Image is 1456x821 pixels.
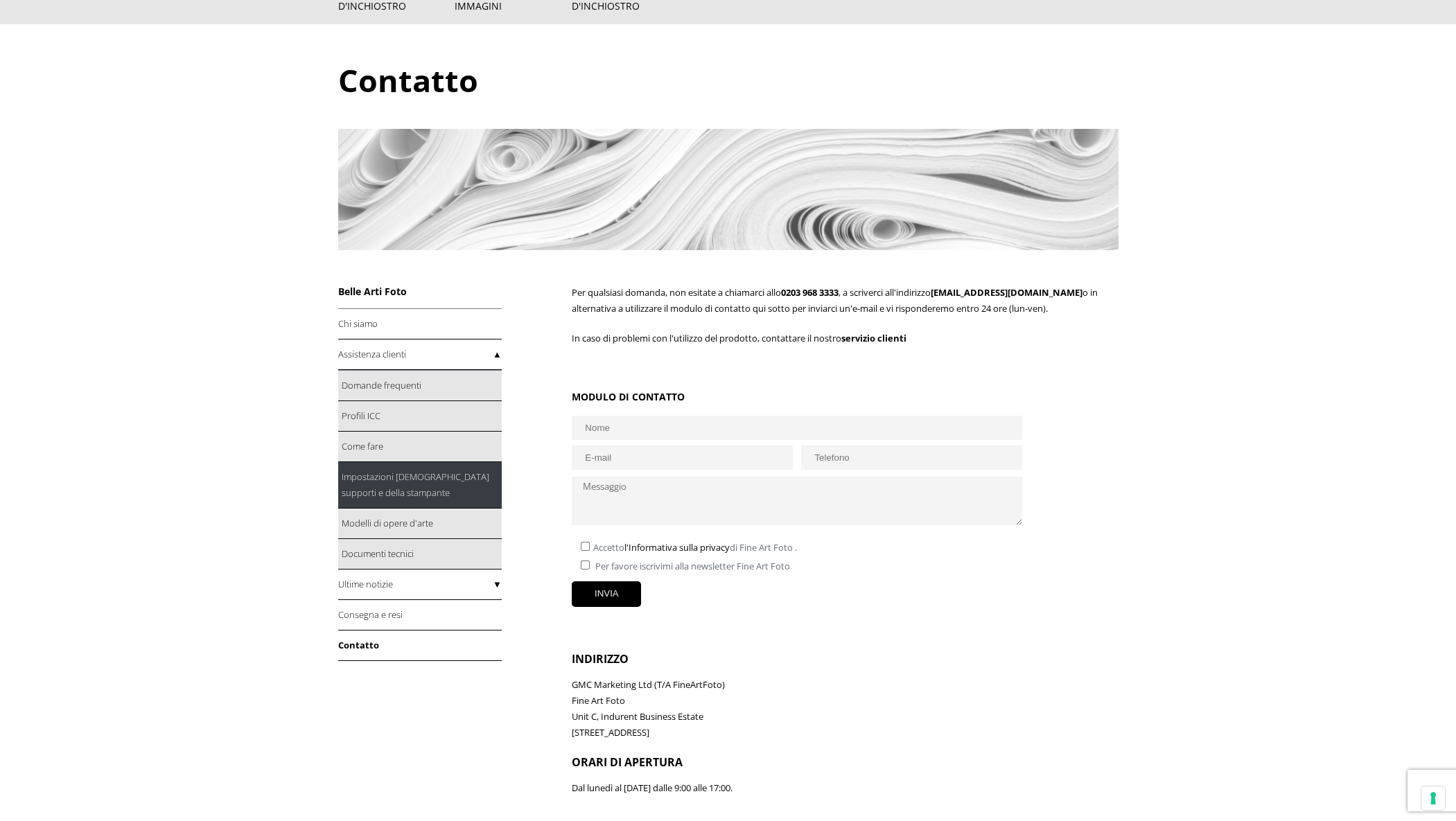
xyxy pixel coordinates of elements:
[338,348,406,360] font: Assistenza clienti
[1421,786,1445,810] button: Le tue preferenze di consenso per le tecnologie di tracciamento
[338,401,502,432] a: Profili ICC
[338,371,502,401] a: Domande frequenti
[338,608,403,621] font: Consegna e resi
[572,782,733,794] font: Dal lunedì al [DATE] dalle 9:00 alle 17:00.
[338,639,379,651] font: Contatto
[342,409,380,422] font: Profili ICC
[781,286,839,299] a: 0203 968 3333
[342,547,414,560] font: Documenti tecnici
[730,541,797,554] font: di Fine Art Foto .
[572,416,1022,440] input: Nome
[572,445,792,470] input: E-mail
[624,541,730,554] a: l'Informativa sulla privacy
[338,600,502,630] a: Consegna e resi
[572,332,841,344] font: In caso di problemi con l'utilizzo del prodotto, contattare il nostro
[338,578,393,590] font: Ultime notizie
[338,570,502,600] a: Ultime notizie
[338,59,478,101] font: Contatto
[572,678,725,691] font: GMC Marketing Ltd (T/A FineArtFoto)
[572,754,683,770] font: ORARI DI APERTURA
[572,390,685,403] font: MODULO DI CONTATTO
[572,726,649,739] font: [STREET_ADDRESS]
[572,710,703,723] font: Unit C, Indurent Business Estate
[342,379,421,391] font: Domande frequenti
[931,286,1082,299] a: [EMAIL_ADDRESS][DOMAIN_NAME]
[342,517,433,529] font: Modelli di opere d'arte
[338,339,502,370] a: Assistenza clienti
[338,317,378,330] font: Chi siamo
[338,630,502,661] a: Contatto
[342,470,489,499] font: Impostazioni [DEMOGRAPHIC_DATA] supporti e della stampante
[338,539,502,570] a: Documenti tecnici
[801,445,1021,470] input: Telefono
[572,286,781,299] font: Per qualsiasi domanda, non esitate a chiamarci allo
[342,440,383,452] font: Come fare
[338,285,407,298] font: Belle Arti Foto
[841,332,906,344] font: servizio clienti
[338,309,502,339] a: Chi siamo
[572,651,629,666] font: INDIRIZZO
[593,541,624,554] font: Accetto
[572,581,641,607] input: INVIA
[338,432,502,462] a: Come fare
[572,694,625,707] font: Fine Art Foto
[338,462,502,509] a: Impostazioni [DEMOGRAPHIC_DATA] supporti e della stampante
[839,286,931,299] font: , a scriverci all'indirizzo
[338,509,502,539] a: Modelli di opere d'arte
[595,560,790,572] font: Per favore iscrivimi alla newsletter Fine Art Foto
